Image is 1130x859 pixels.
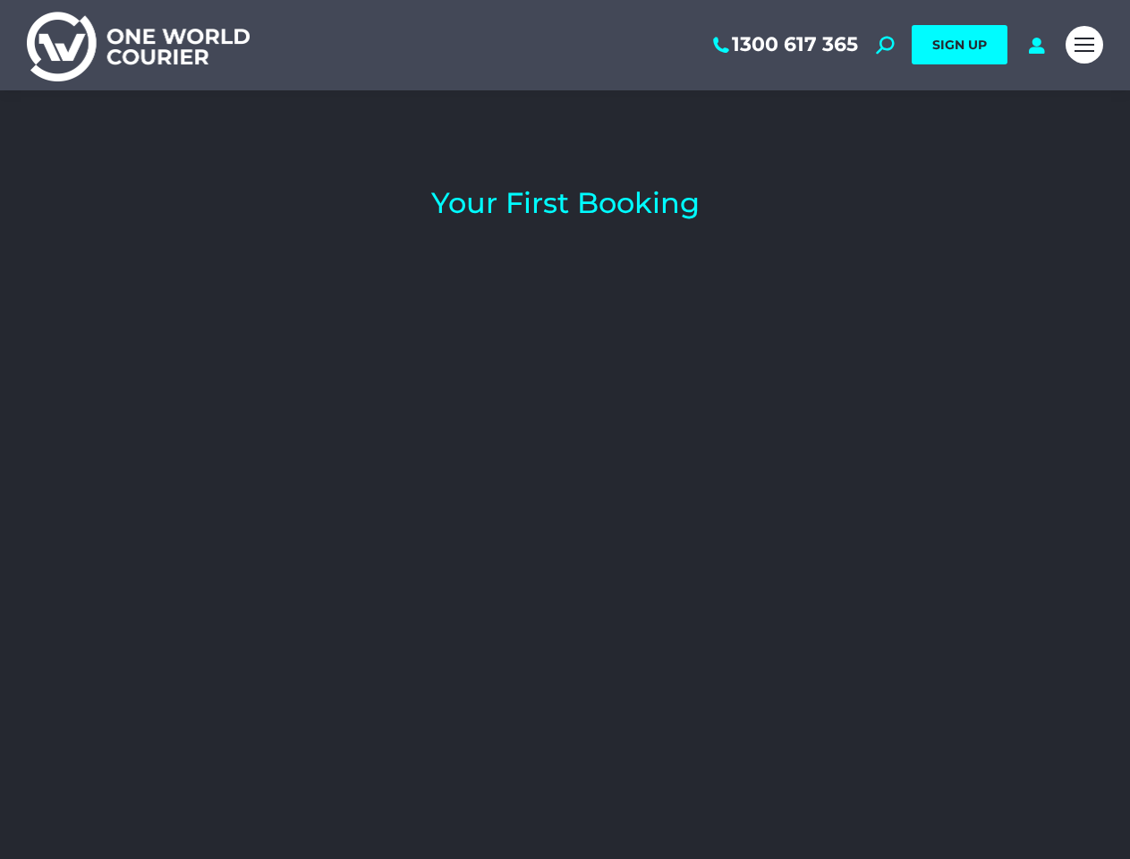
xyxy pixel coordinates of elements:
[709,33,858,56] a: 1300 617 365
[27,9,250,81] img: One World Courier
[54,189,1076,217] h2: Your First Booking
[912,25,1007,64] a: SIGN UP
[1066,26,1103,64] a: Mobile menu icon
[932,37,987,53] span: SIGN UP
